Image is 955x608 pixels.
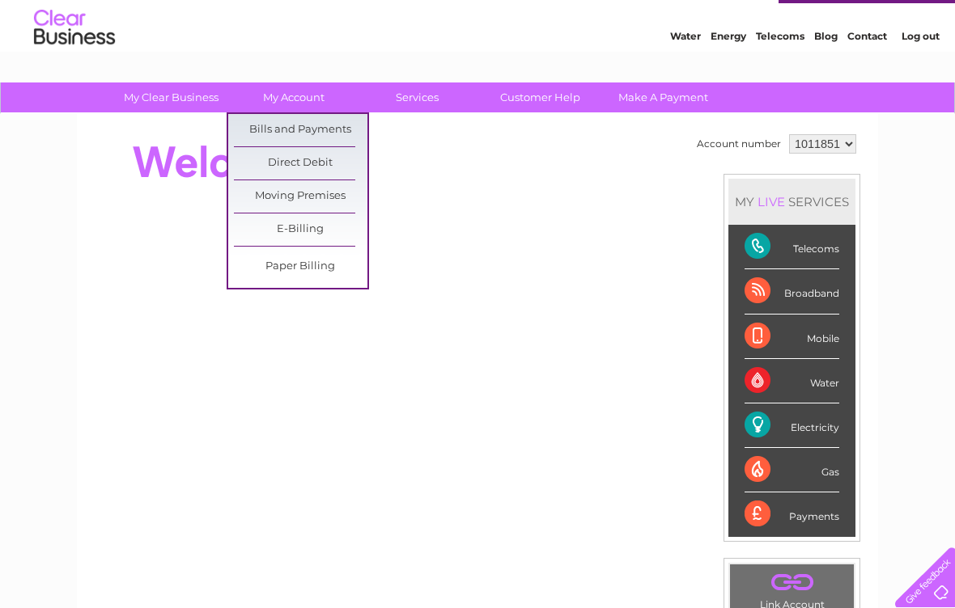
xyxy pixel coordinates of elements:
img: logo.png [33,42,116,91]
a: Customer Help [473,82,607,112]
div: MY SERVICES [728,179,855,225]
div: Electricity [745,403,839,448]
div: Water [745,359,839,403]
a: . [734,568,850,597]
td: Account number [693,130,785,158]
a: Paper Billing [234,251,367,283]
div: Clear Business is a trading name of Verastar Limited (registered in [GEOGRAPHIC_DATA] No. 3667643... [96,9,861,78]
a: Services [350,82,484,112]
div: Payments [745,492,839,536]
a: Blog [814,69,838,81]
a: Direct Debit [234,147,367,179]
a: 0333 014 3131 [650,8,762,28]
div: Mobile [745,315,839,359]
div: Telecoms [745,225,839,269]
div: Gas [745,448,839,492]
div: Broadband [745,269,839,314]
a: My Clear Business [104,82,238,112]
a: Log out [902,69,940,81]
a: Moving Premises [234,180,367,213]
a: Water [670,69,701,81]
a: Contact [847,69,887,81]
a: E-Billing [234,213,367,246]
div: LIVE [754,194,788,209]
a: My Account [227,82,361,112]
a: Bills and Payments [234,114,367,146]
a: Make A Payment [596,82,730,112]
a: Energy [711,69,746,81]
a: Telecoms [756,69,804,81]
